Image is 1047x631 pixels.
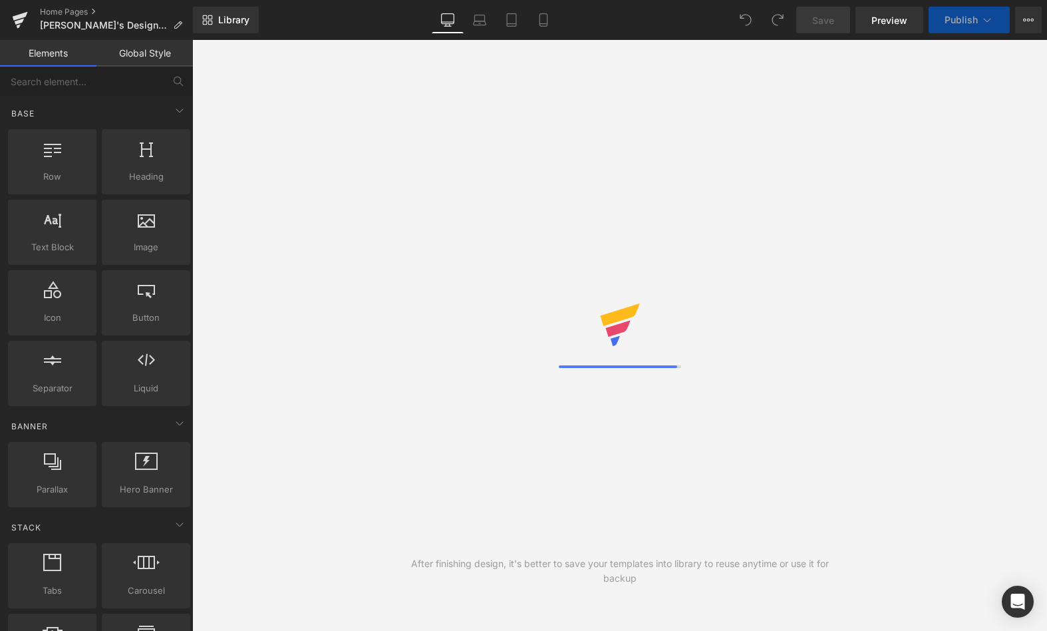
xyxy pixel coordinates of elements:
span: Hero Banner [106,483,186,497]
button: Undo [732,7,759,33]
a: Home Pages [40,7,193,17]
button: More [1015,7,1042,33]
a: Laptop [464,7,496,33]
a: Desktop [432,7,464,33]
span: Tabs [12,584,92,598]
span: Button [106,311,186,325]
a: New Library [193,7,259,33]
span: Save [812,13,834,27]
span: Banner [10,420,49,433]
span: Separator [12,381,92,395]
div: After finishing design, it's better to save your templates into library to reuse anytime or use i... [406,556,833,586]
a: Mobile [527,7,559,33]
span: Preview [871,13,907,27]
span: Text Block [12,240,92,254]
div: Open Intercom Messenger [1002,586,1034,618]
span: [PERSON_NAME]'s Design - [DATE] [40,20,168,31]
span: Liquid [106,381,186,395]
button: Publish [929,7,1010,33]
span: Row [12,170,92,184]
button: Redo [764,7,791,33]
a: Tablet [496,7,527,33]
span: Stack [10,521,43,534]
a: Preview [855,7,923,33]
a: Global Style [96,40,193,67]
span: Parallax [12,483,92,497]
span: Publish [945,15,978,25]
span: Carousel [106,584,186,598]
span: Icon [12,311,92,325]
span: Base [10,107,36,120]
span: Library [218,14,249,26]
span: Image [106,240,186,254]
span: Heading [106,170,186,184]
